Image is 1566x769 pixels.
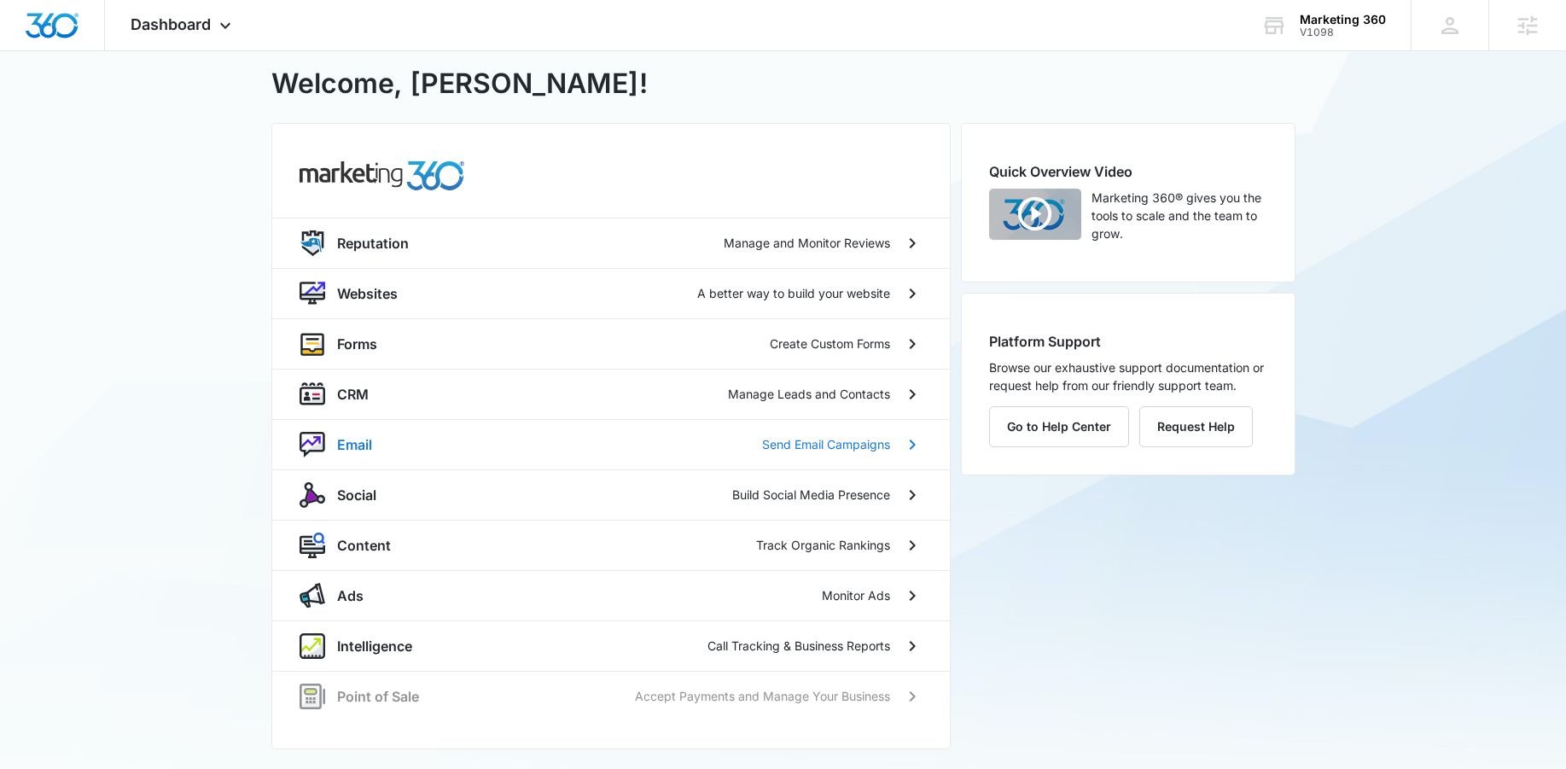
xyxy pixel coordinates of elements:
[989,189,1081,240] img: Quick Overview Video
[272,520,950,570] a: contentContentTrack Organic Rankings
[300,482,325,508] img: social
[300,230,325,256] img: reputation
[337,686,419,707] p: Point of Sale
[300,432,325,457] img: nurture
[300,281,325,306] img: website
[989,419,1139,434] a: Go to Help Center
[300,684,325,709] img: pos
[989,161,1267,182] h2: Quick Overview Video
[272,671,950,721] a: posPoint of SaleAccept Payments and Manage Your Business
[728,385,890,403] p: Manage Leads and Contacts
[272,419,950,469] a: nurtureEmailSend Email Campaigns
[300,633,325,659] img: intelligence
[272,620,950,671] a: intelligenceIntelligenceCall Tracking & Business Reports
[337,535,391,556] p: Content
[724,234,890,252] p: Manage and Monitor Reviews
[300,533,325,558] img: content
[300,382,325,407] img: crm
[272,318,950,369] a: formsFormsCreate Custom Forms
[732,486,890,504] p: Build Social Media Presence
[697,284,890,302] p: A better way to build your website
[770,335,890,352] p: Create Custom Forms
[1139,406,1253,447] button: Request Help
[337,585,364,606] p: Ads
[1300,26,1386,38] div: account id
[337,434,372,455] p: Email
[822,586,890,604] p: Monitor Ads
[337,384,369,405] p: CRM
[762,435,890,453] p: Send Email Campaigns
[635,687,890,705] p: Accept Payments and Manage Your Business
[756,536,890,554] p: Track Organic Rankings
[337,283,398,304] p: Websites
[272,570,950,620] a: adsAdsMonitor Ads
[337,233,409,253] p: Reputation
[989,358,1267,394] p: Browse our exhaustive support documentation or request help from our friendly support team.
[1092,189,1267,242] p: Marketing 360® gives you the tools to scale and the team to grow.
[989,331,1267,352] h2: Platform Support
[989,406,1129,447] button: Go to Help Center
[1300,13,1386,26] div: account name
[271,63,648,104] h1: Welcome, [PERSON_NAME]!
[272,268,950,318] a: websiteWebsitesA better way to build your website
[131,15,211,33] span: Dashboard
[300,331,325,357] img: forms
[337,334,377,354] p: Forms
[707,637,890,655] p: Call Tracking & Business Reports
[300,161,465,190] img: common.products.marketing.title
[337,636,412,656] p: Intelligence
[1139,419,1253,434] a: Request Help
[272,369,950,419] a: crmCRMManage Leads and Contacts
[300,583,325,609] img: ads
[272,469,950,520] a: socialSocialBuild Social Media Presence
[337,485,376,505] p: Social
[272,218,950,268] a: reputationReputationManage and Monitor Reviews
